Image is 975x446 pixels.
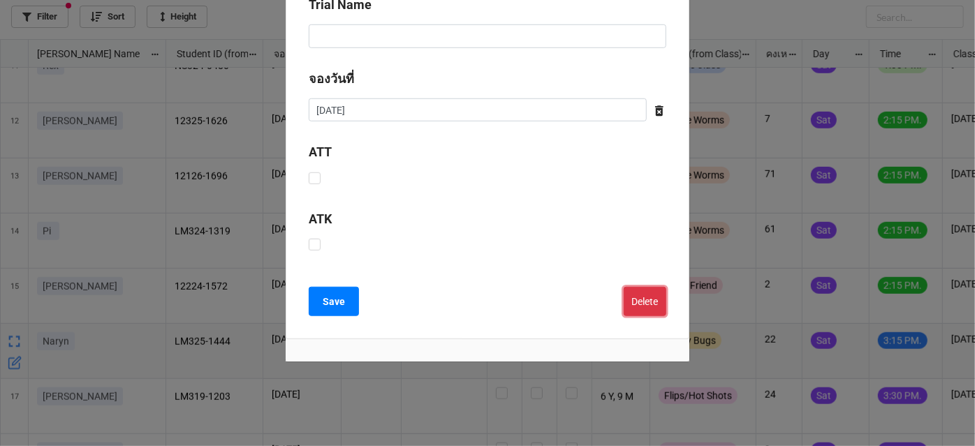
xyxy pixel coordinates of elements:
b: Save [323,295,345,309]
label: ATT [309,142,332,162]
button: Save [309,287,359,316]
label: ATK [309,209,332,229]
label: จองวันที่ [309,69,354,89]
input: Date [309,98,647,122]
button: Delete [624,287,666,316]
